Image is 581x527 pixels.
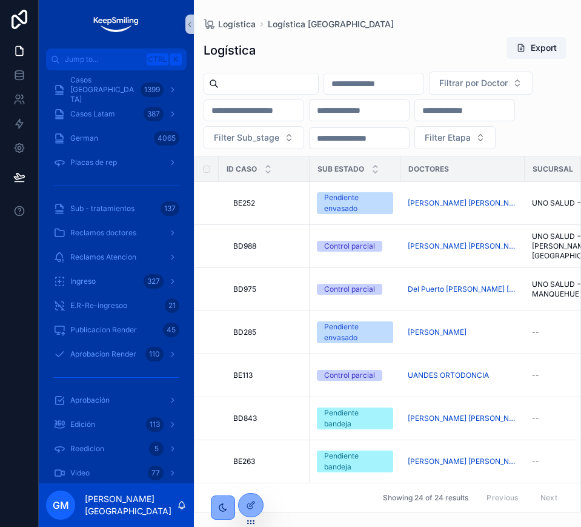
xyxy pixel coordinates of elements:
a: [PERSON_NAME] [PERSON_NAME] [408,414,517,423]
span: Jump to... [65,55,142,64]
span: E.R-Re-ingresoo [70,301,127,310]
span: Showing 24 of 24 results [383,493,468,503]
a: Placas de rep [46,152,187,173]
span: Aprobación [70,395,110,405]
a: BE113 [233,371,302,380]
a: [PERSON_NAME] [PERSON_NAME] [408,198,517,208]
div: Pendiente envasado [324,192,386,214]
a: Sub - tratamientos137 [46,198,187,220]
span: Doctores [408,164,449,174]
span: Publicacion Render [70,325,137,335]
span: GM [53,498,69,512]
h1: Logística [204,42,256,59]
div: 45 [163,323,179,337]
a: Video77 [46,462,187,484]
a: E.R-Re-ingresoo21 [46,295,187,317]
span: Filter Sub_stage [214,132,279,144]
a: [PERSON_NAME] [PERSON_NAME] [408,457,517,466]
button: Select Button [204,126,304,149]
img: App logo [92,15,140,34]
button: Select Button [429,72,533,95]
div: Pendiente bandeja [324,408,386,429]
a: Aprobación [46,389,187,411]
div: scrollable content [39,70,194,483]
span: BD988 [233,241,256,251]
div: 113 [146,417,164,432]
span: -- [532,414,539,423]
a: UANDES ORTODONCIA [408,371,489,380]
a: BD988 [233,241,302,251]
div: Control parcial [324,284,375,295]
a: BE263 [233,457,302,466]
span: Filtrar por Doctor [439,77,508,89]
div: 137 [161,201,179,216]
span: -- [532,457,539,466]
span: Sub Estado [317,164,364,174]
a: Control parcial [317,370,393,381]
a: [PERSON_NAME] [408,327,517,337]
a: BD285 [233,327,302,337]
a: Del Puerto [PERSON_NAME] [PERSON_NAME] [408,284,517,294]
a: Casos [GEOGRAPHIC_DATA]1399 [46,79,187,101]
button: Export [506,37,566,59]
span: Casos [GEOGRAPHIC_DATA] [70,75,136,104]
div: 327 [144,274,164,289]
span: German [70,133,98,143]
a: [PERSON_NAME] [PERSON_NAME] [408,241,517,251]
a: [PERSON_NAME] [408,327,466,337]
div: 4065 [154,131,179,146]
button: Select Button [414,126,496,149]
a: Reedicion5 [46,438,187,460]
span: Reclamos doctores [70,228,136,238]
div: 77 [148,466,164,480]
span: Logística [GEOGRAPHIC_DATA] [268,18,394,30]
span: Sucursal [533,164,573,174]
span: BD285 [233,327,256,337]
a: Ingreso327 [46,270,187,292]
div: 1399 [141,82,164,97]
a: BE252 [233,198,302,208]
a: UANDES ORTODONCIA [408,371,517,380]
span: Reedicion [70,444,104,454]
a: Reclamos Atencion [46,246,187,268]
span: BD975 [233,284,256,294]
a: Control parcial [317,284,393,295]
span: Aprobacion Render [70,349,136,359]
span: BE263 [233,457,255,466]
p: [PERSON_NAME][GEOGRAPHIC_DATA] [85,493,177,517]
div: 110 [145,347,164,361]
span: -- [532,371,539,380]
a: Pendiente envasado [317,192,393,214]
span: BE252 [233,198,255,208]
div: Pendiente bandeja [324,451,386,472]
div: Control parcial [324,241,375,252]
span: BE113 [233,371,253,380]
a: Control parcial [317,241,393,252]
div: 5 [149,441,164,456]
span: -- [532,327,539,337]
div: 21 [165,298,179,313]
span: Casos Latam [70,109,115,119]
span: ID CASO [227,164,257,174]
div: 387 [144,107,164,121]
span: Logística [218,18,256,30]
span: Video [70,468,90,478]
a: Casos Latam387 [46,103,187,125]
span: Ctrl [147,53,168,65]
span: Reclamos Atencion [70,252,136,262]
span: Filter Etapa [425,132,471,144]
span: Ingreso [70,277,96,286]
a: Reclamos doctores [46,222,187,244]
span: Sub - tratamientos [70,204,134,213]
span: Edición [70,420,95,429]
a: Logística [204,18,256,30]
